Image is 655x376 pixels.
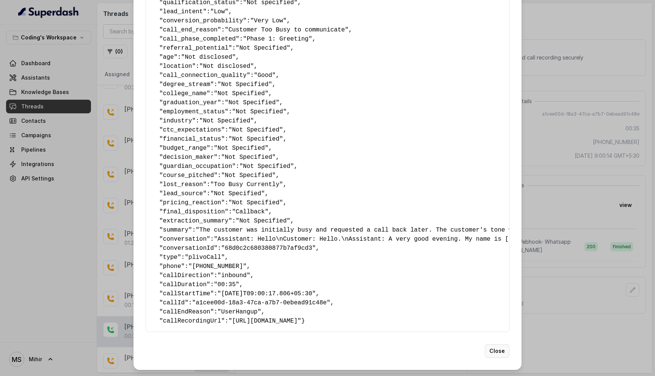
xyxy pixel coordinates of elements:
span: "Not Specified" [229,199,283,206]
span: "00:35" [214,281,239,288]
span: call_phase_completed [163,36,236,42]
span: callRecordingUrl [163,318,221,324]
span: "Not Specified" [236,218,290,224]
span: callEndReason [163,309,210,315]
span: final_disposition [163,208,225,215]
span: "Not Specified" [229,136,283,143]
span: "Not Specified" [221,154,276,161]
span: call_connection_quality [163,72,247,79]
span: budget_range [163,145,207,152]
span: location [163,63,192,70]
span: "Phase 1: Greeting" [243,36,312,42]
span: "Not Specified" [210,190,265,197]
span: pricing_reaction [163,199,221,206]
span: decision_maker [163,154,214,161]
span: guardian_occupation [163,163,232,170]
button: Close [485,344,509,358]
span: "plivoCall" [185,254,225,261]
span: age [163,54,174,61]
span: "a1cee00d-18a3-47ca-a7b7-0ebead91c48e" [192,299,331,306]
span: "Not Specified" [232,108,287,115]
span: "Not Specified" [229,127,283,133]
span: lead_source [163,190,203,197]
span: graduation_year [163,99,218,106]
span: callId [163,299,185,306]
span: "Not disclosed" [199,63,254,70]
span: "[PHONE_NUMBER]" [188,263,247,270]
span: "Not disclosed" [181,54,236,61]
span: "Not Specified" [225,99,279,106]
span: callDirection [163,272,210,279]
span: lost_reason [163,181,203,188]
span: course_pitched [163,172,214,179]
span: type [163,254,177,261]
span: extraction_summary [163,218,229,224]
span: degree_stream [163,81,210,88]
span: phone [163,263,181,270]
span: "Good" [254,72,276,79]
span: "Too Busy Currently" [210,181,283,188]
span: "Not Specified" [236,45,290,52]
span: "[DATE]T09:00:17.806+05:30" [218,290,316,297]
span: "Not Specified" [214,145,268,152]
span: lead_intent [163,8,203,15]
span: conversation [163,236,207,243]
span: "68d0c2c680380877b7af9cd3" [221,245,316,252]
span: "Callback" [232,208,268,215]
span: conversationId [163,245,214,252]
span: ctc_expectations [163,127,221,133]
span: "Customer Too Busy to communicate" [225,27,348,33]
span: "[URL][DOMAIN_NAME]" [229,318,301,324]
span: "inbound" [218,272,250,279]
span: referral_potential [163,45,229,52]
span: call_end_reason [163,27,218,33]
span: summary [163,227,188,233]
span: callDuration [163,281,207,288]
span: "UserHangup" [218,309,261,315]
span: "Low" [210,8,229,15]
span: industry [163,117,192,124]
span: college_name [163,90,207,97]
span: "Not Specified" [218,81,272,88]
span: "Not Specified" [199,117,254,124]
span: "Not Specified" [214,90,268,97]
span: callStartTime [163,290,210,297]
span: "Not Specified" [239,163,294,170]
span: "Very Low" [250,17,287,24]
span: "Not Specified" [221,172,276,179]
span: financial_status [163,136,221,143]
span: employment_status [163,108,225,115]
span: conversion_probability [163,17,243,24]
